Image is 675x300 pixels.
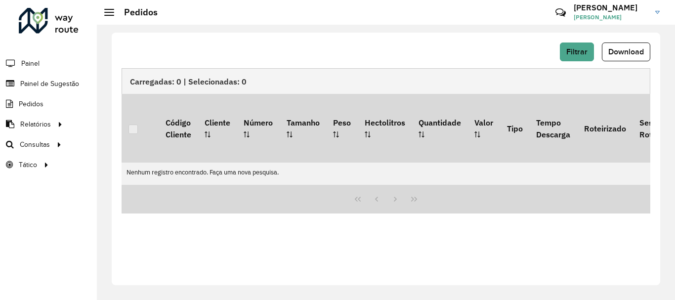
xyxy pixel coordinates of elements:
[574,13,648,22] span: [PERSON_NAME]
[550,2,571,23] a: Contato Rápido
[412,94,467,162] th: Quantidade
[21,58,40,69] span: Painel
[114,7,158,18] h2: Pedidos
[19,160,37,170] span: Tático
[198,94,237,162] th: Cliente
[574,3,648,12] h3: [PERSON_NAME]
[602,43,650,61] button: Download
[159,94,198,162] th: Código Cliente
[358,94,412,162] th: Hectolitros
[577,94,633,162] th: Roteirizado
[468,94,500,162] th: Valor
[19,99,43,109] span: Pedidos
[20,119,51,129] span: Relatórios
[280,94,326,162] th: Tamanho
[326,94,357,162] th: Peso
[20,79,79,89] span: Painel de Sugestão
[529,94,577,162] th: Tempo Descarga
[20,139,50,150] span: Consultas
[560,43,594,61] button: Filtrar
[500,94,529,162] th: Tipo
[608,47,644,56] span: Download
[566,47,588,56] span: Filtrar
[237,94,280,162] th: Número
[122,68,650,94] div: Carregadas: 0 | Selecionadas: 0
